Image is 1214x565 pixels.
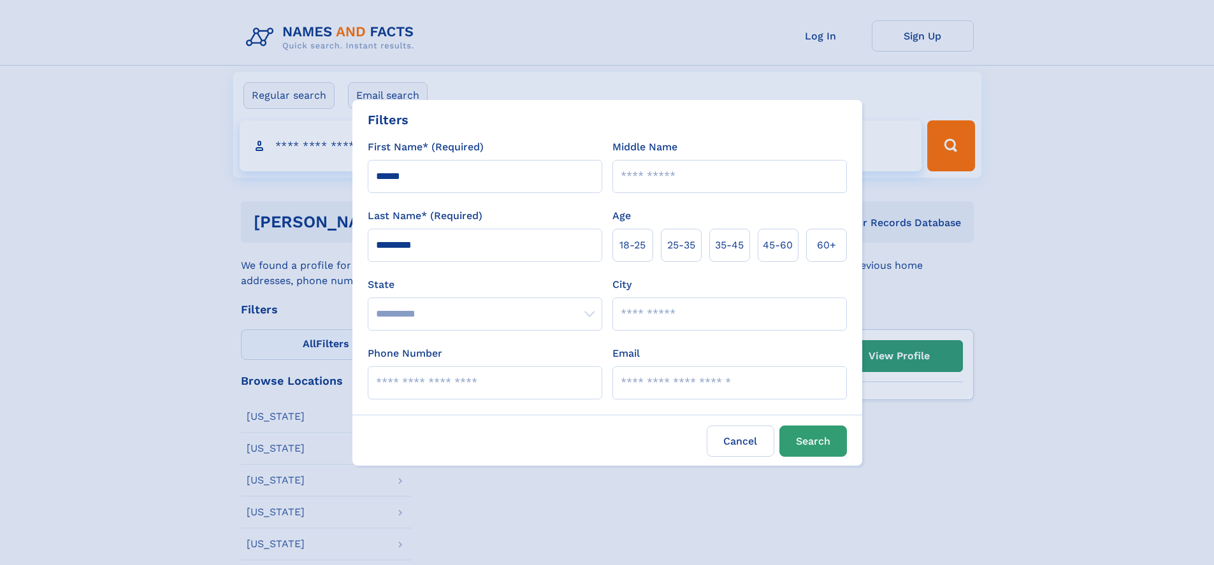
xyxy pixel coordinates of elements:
[817,238,836,253] span: 60+
[612,208,631,224] label: Age
[707,426,774,457] label: Cancel
[612,277,632,292] label: City
[619,238,646,253] span: 18‑25
[612,346,640,361] label: Email
[368,139,484,155] label: First Name* (Required)
[368,208,482,224] label: Last Name* (Required)
[779,426,847,457] button: Search
[715,238,744,253] span: 35‑45
[763,238,793,253] span: 45‑60
[368,277,602,292] label: State
[667,238,695,253] span: 25‑35
[612,139,677,155] label: Middle Name
[368,346,442,361] label: Phone Number
[368,110,408,129] div: Filters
